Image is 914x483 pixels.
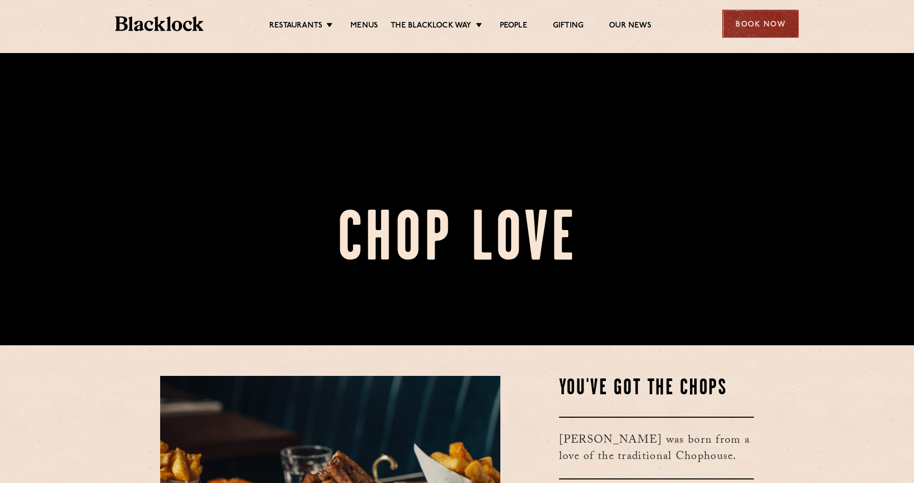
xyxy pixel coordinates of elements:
[722,10,799,38] div: Book Now
[115,16,204,31] img: BL_Textured_Logo-footer-cropped.svg
[553,21,583,32] a: Gifting
[609,21,651,32] a: Our News
[500,21,527,32] a: People
[559,376,754,401] h2: You've Got The Chops
[350,21,378,32] a: Menus
[391,21,471,32] a: The Blacklock Way
[269,21,322,32] a: Restaurants
[559,417,754,479] h3: [PERSON_NAME] was born from a love of the traditional Chophouse.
